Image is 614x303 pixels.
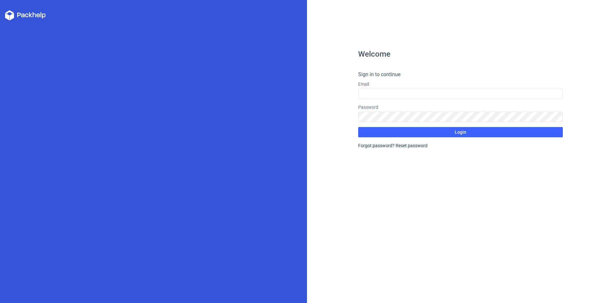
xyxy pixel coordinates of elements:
[358,127,563,137] button: Login
[358,104,563,110] label: Password
[358,50,563,58] h1: Welcome
[455,130,466,134] span: Login
[396,143,428,148] a: Reset password
[358,71,563,78] h4: Sign in to continue
[358,142,563,149] div: Forgot password?
[358,81,563,87] label: Email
